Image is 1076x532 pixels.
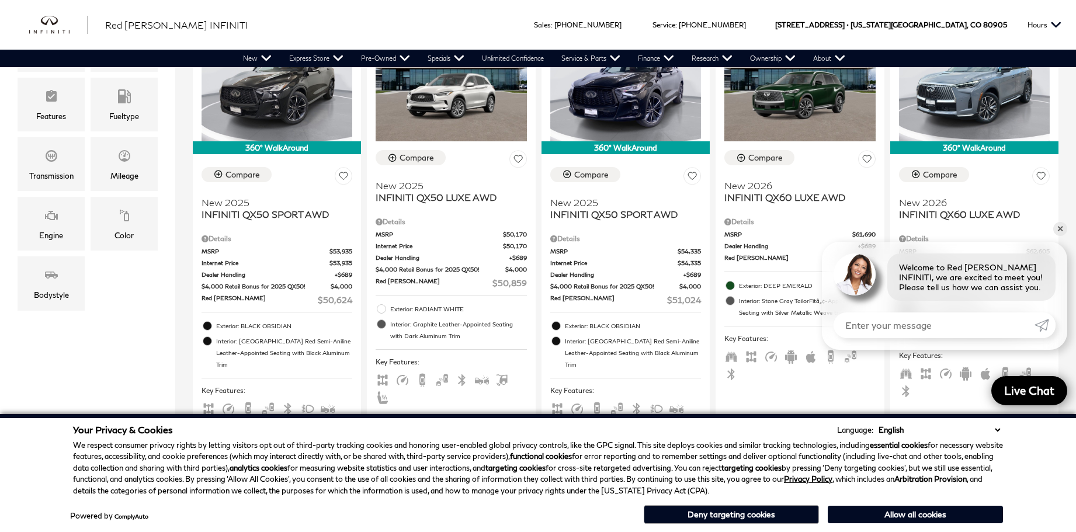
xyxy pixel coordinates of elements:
span: AWD [550,403,564,412]
span: Key Features : [376,356,526,368]
span: $61,690 [852,230,876,239]
span: Blind Spot Monitor [435,374,449,383]
span: Internet Price [202,259,329,267]
span: $4,000 [505,265,527,274]
span: New 2025 [202,197,343,208]
span: Adaptive Cruise Control [939,368,953,377]
span: $4,000 [331,282,352,291]
span: : [551,20,553,29]
div: Color [114,229,134,242]
span: Forward Collision Warning [669,403,683,412]
span: MSRP [202,247,329,256]
a: $4,000 Retail Bonus for 2025 QX50! $4,000 [550,282,701,291]
span: Exterior: RADIANT WHITE [390,303,526,315]
span: Adaptive Cruise Control [221,403,235,412]
div: TransmissionTransmission [18,137,85,191]
strong: functional cookies [510,451,572,461]
span: Key Features : [724,332,875,345]
a: [PHONE_NUMBER] [554,20,622,29]
span: Live Chat [998,383,1060,398]
span: Backup Camera [415,374,429,383]
span: AWD [744,351,758,360]
div: 360° WalkAround [542,141,710,154]
div: Compare [748,152,783,163]
span: Blind Spot Monitor [261,403,275,412]
div: Pricing Details - INFINITI QX60 LUXE AWD [724,217,875,227]
span: Forward Collision Warning [475,374,489,383]
span: $4,000 [679,282,701,291]
span: Key Features : [550,384,701,397]
a: New 2026INFINITI QX60 LUXE AWD [724,172,875,203]
span: INFINITI QX50 SPORT AWD [550,208,692,220]
span: New 2025 [376,180,518,192]
div: Engine [39,229,63,242]
span: $689 [335,270,352,279]
span: Fueltype [117,86,131,110]
div: Bodystyle [34,288,69,301]
span: $53,935 [329,247,352,256]
div: FueltypeFueltype [91,78,158,131]
button: Allow all cookies [828,506,1003,523]
button: Compare Vehicle [202,167,272,182]
div: Compare [400,152,434,163]
a: Red [PERSON_NAME] $51,024 [550,294,701,306]
span: Fog Lights [301,403,315,412]
span: Red [PERSON_NAME] [724,253,841,266]
div: FeaturesFeatures [18,78,85,131]
span: Android Auto [959,368,973,377]
a: New [234,50,280,67]
a: MSRP $53,935 [202,247,352,256]
span: New 2026 [724,180,866,192]
span: $50,859 [492,277,527,289]
span: Third Row Seats [899,368,913,377]
span: AWD [202,403,216,412]
img: 2025 INFINITI QX50 SPORT AWD [550,28,701,141]
button: Save Vehicle [335,167,352,189]
button: Save Vehicle [509,150,527,172]
span: $51,024 [667,294,701,306]
span: Service [652,20,675,29]
strong: essential cookies [870,440,928,450]
div: Transmission [29,169,74,182]
span: $50,170 [503,242,527,251]
span: Blind Spot Monitor [844,351,858,360]
a: Express Store [280,50,352,67]
span: Adaptive Cruise Control [764,351,778,360]
span: Key Features : [202,384,352,397]
a: Live Chat [991,376,1067,405]
a: Ownership [741,50,804,67]
a: Internet Price $50,170 [376,242,526,251]
div: Pricing Details - INFINITI QX60 LUXE AWD [899,234,1050,244]
button: Save Vehicle [1032,167,1050,189]
a: About [804,50,854,67]
span: Backup Camera [241,403,255,412]
span: AWD [376,374,390,383]
span: Red [PERSON_NAME] INFINITI [105,19,248,30]
span: Exterior: BLACK OBSIDIAN [216,320,352,332]
button: Compare Vehicle [376,150,446,165]
button: Compare Vehicle [899,167,969,182]
a: Unlimited Confidence [473,50,553,67]
a: Specials [419,50,473,67]
div: Language: [837,426,873,434]
span: Features [44,86,58,110]
div: Mileage [110,169,138,182]
strong: targeting cookies [485,463,546,472]
span: MSRP [550,247,678,256]
span: $689 [509,253,527,262]
div: ColorColor [91,197,158,251]
img: 2026 INFINITI QX60 LUXE AWD [724,28,875,141]
img: 2025 INFINITI QX50 LUXE AWD [376,28,526,141]
img: 2025 INFINITI QX50 SPORT AWD [202,28,352,141]
span: Bluetooth [281,403,295,412]
span: Your Privacy & Cookies [73,424,173,435]
a: Red [PERSON_NAME] $50,624 [202,294,352,306]
a: [PHONE_NUMBER] [679,20,746,29]
a: New 2025INFINITI QX50 SPORT AWD [202,189,352,220]
span: INFINITI QX50 LUXE AWD [376,192,518,203]
a: Privacy Policy [784,474,832,484]
span: Hands-Free Liftgate [495,374,509,383]
span: Backup Camera [590,403,604,412]
span: Bluetooth [899,385,913,394]
span: Transmission [44,146,58,169]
